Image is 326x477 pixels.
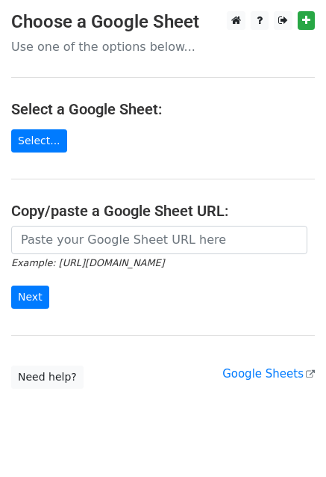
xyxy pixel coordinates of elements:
[11,39,315,55] p: Use one of the options below...
[11,11,315,33] h3: Choose a Google Sheet
[11,226,307,254] input: Paste your Google Sheet URL here
[11,129,67,153] a: Select...
[11,100,315,118] h4: Select a Google Sheet:
[11,366,84,389] a: Need help?
[11,257,164,268] small: Example: [URL][DOMAIN_NAME]
[11,202,315,220] h4: Copy/paste a Google Sheet URL:
[11,286,49,309] input: Next
[222,367,315,381] a: Google Sheets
